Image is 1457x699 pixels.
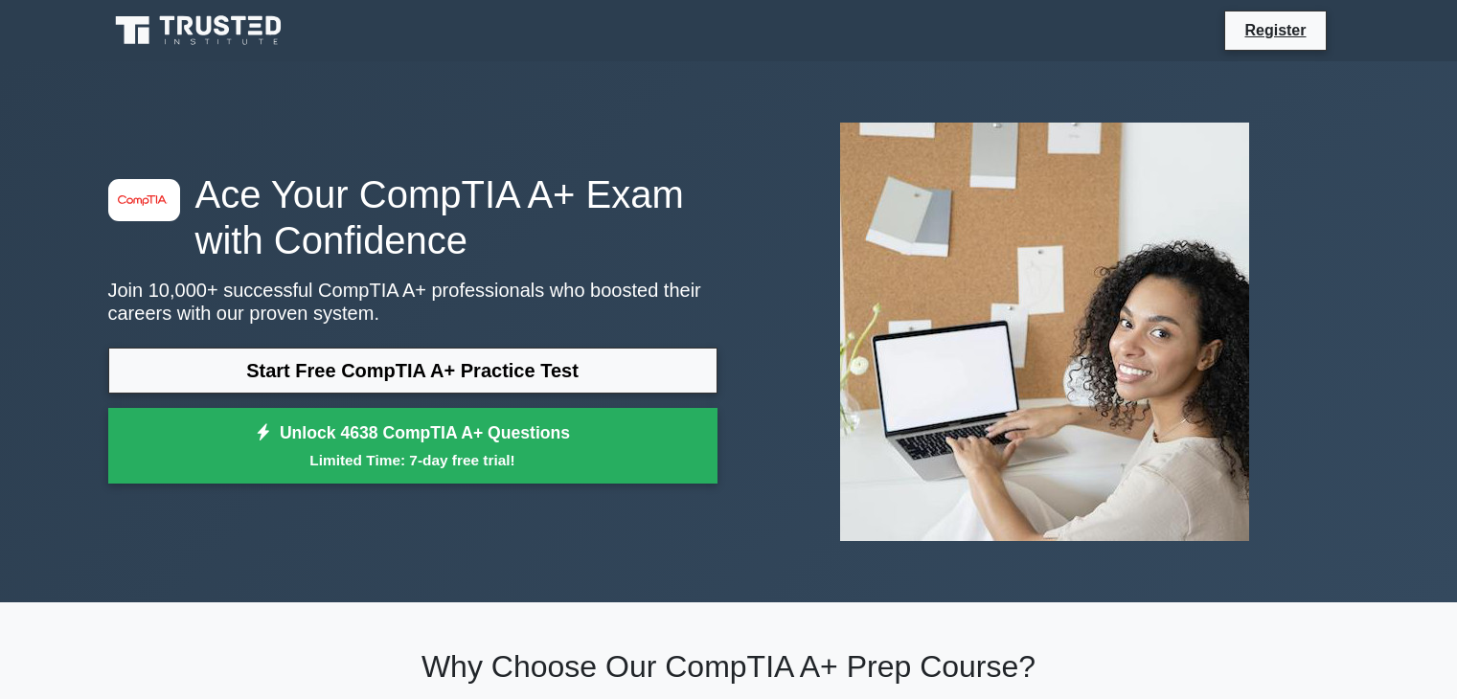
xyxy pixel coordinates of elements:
a: Start Free CompTIA A+ Practice Test [108,348,717,394]
p: Join 10,000+ successful CompTIA A+ professionals who boosted their careers with our proven system. [108,279,717,325]
h2: Why Choose Our CompTIA A+ Prep Course? [108,648,1350,685]
a: Unlock 4638 CompTIA A+ QuestionsLimited Time: 7-day free trial! [108,408,717,485]
a: Register [1233,18,1317,42]
h1: Ace Your CompTIA A+ Exam with Confidence [108,171,717,263]
small: Limited Time: 7-day free trial! [132,449,694,471]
